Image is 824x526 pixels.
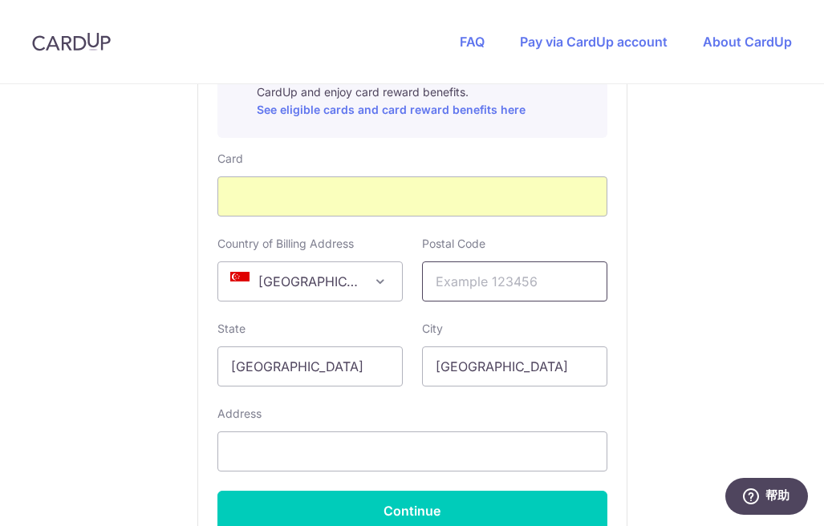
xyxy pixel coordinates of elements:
[217,151,243,167] label: Card
[217,406,262,422] label: Address
[257,68,594,119] p: Pay with your credit card for this and other payments on CardUp and enjoy card reward benefits.
[460,34,485,50] a: FAQ
[422,261,607,301] input: Example 123456
[217,321,246,337] label: State
[218,262,402,301] span: Singapore
[32,32,111,51] img: CardUp
[257,103,526,116] a: See eligible cards and card reward benefits here
[725,478,808,518] iframe: 打开一个小组件，您可以在其中找到更多信息
[520,34,668,50] a: Pay via CardUp account
[422,236,485,252] label: Postal Code
[422,321,443,337] label: City
[703,34,792,50] a: About CardUp
[217,236,354,252] label: Country of Billing Address
[231,187,594,206] iframe: Secure card payment input frame
[217,261,403,301] span: Singapore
